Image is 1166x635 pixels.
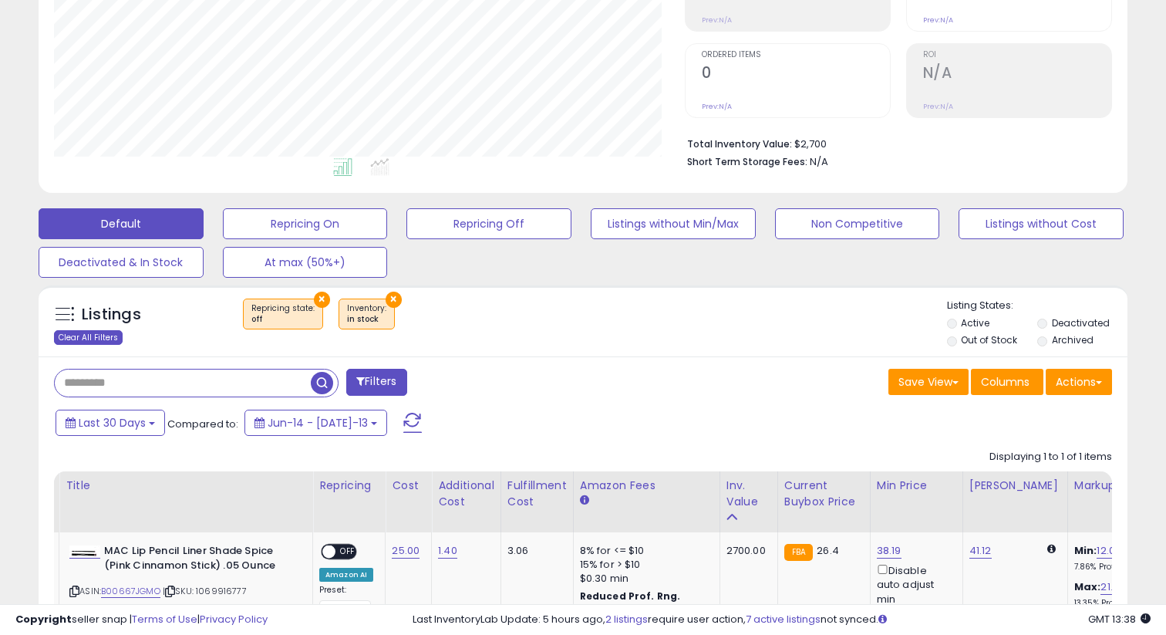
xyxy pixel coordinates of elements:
[507,478,567,510] div: Fulfillment Cost
[687,133,1100,152] li: $2,700
[39,208,204,239] button: Default
[132,612,197,627] a: Terms of Use
[347,314,386,325] div: in stock
[947,299,1128,313] p: Listing States:
[817,543,839,558] span: 26.4
[244,410,387,436] button: Jun-14 - [DATE]-13
[687,137,792,150] b: Total Inventory Value:
[877,478,956,494] div: Min Price
[923,102,953,111] small: Prev: N/A
[580,572,708,586] div: $0.30 min
[69,545,100,557] img: 21epM3XRJOL._SL40_.jpg
[580,558,708,572] div: 15% for > $10
[981,374,1030,390] span: Columns
[167,417,238,431] span: Compared to:
[507,544,561,558] div: 3.06
[923,15,953,25] small: Prev: N/A
[923,51,1111,59] span: ROI
[104,544,291,576] b: MAC Lip Pencil Liner Shade Spice (Pink Cinnamon Stick) .05 Ounce
[877,543,901,559] a: 38.19
[319,585,373,620] div: Preset:
[39,247,204,278] button: Deactivated & In Stock
[989,450,1112,464] div: Displaying 1 to 1 of 1 items
[1097,543,1121,559] a: 12.00
[1100,579,1125,595] a: 21.96
[413,613,1151,627] div: Last InventoryLab Update: 5 hours ago, require user action, not synced.
[1088,612,1151,627] span: 2025-08-13 13:38 GMT
[101,585,160,598] a: B00667JGMO
[888,369,969,395] button: Save View
[877,562,951,606] div: Disable auto adjust min
[200,612,268,627] a: Privacy Policy
[1052,316,1110,329] label: Deactivated
[702,51,890,59] span: Ordered Items
[775,208,940,239] button: Non Competitive
[66,478,306,494] div: Title
[702,64,890,85] h2: 0
[702,102,732,111] small: Prev: N/A
[580,544,708,558] div: 8% for <= $10
[726,544,766,558] div: 2700.00
[969,478,1061,494] div: [PERSON_NAME]
[54,330,123,345] div: Clear All Filters
[346,369,406,396] button: Filters
[223,247,388,278] button: At max (50%+)
[1052,333,1094,346] label: Archived
[580,478,713,494] div: Amazon Fees
[438,478,494,510] div: Additional Cost
[1046,369,1112,395] button: Actions
[580,494,589,508] small: Amazon Fees.
[15,612,72,627] strong: Copyright
[223,208,388,239] button: Repricing On
[438,543,457,559] a: 1.40
[392,478,425,494] div: Cost
[251,302,315,326] span: Repricing state :
[591,208,756,239] button: Listings without Min/Max
[959,208,1124,239] button: Listings without Cost
[319,478,379,494] div: Repricing
[784,478,864,510] div: Current Buybox Price
[56,410,165,436] button: Last 30 Days
[82,304,141,326] h5: Listings
[268,415,368,431] span: Jun-14 - [DATE]-13
[687,155,807,168] b: Short Term Storage Fees:
[335,545,360,559] span: OFF
[702,15,732,25] small: Prev: N/A
[69,544,301,616] div: ASIN:
[1074,543,1097,558] b: Min:
[923,64,1111,85] h2: N/A
[15,613,268,627] div: seller snap | |
[251,314,315,325] div: off
[961,333,1017,346] label: Out of Stock
[784,544,813,561] small: FBA
[163,585,247,597] span: | SKU: 1069916777
[79,415,146,431] span: Last 30 Days
[746,612,821,627] a: 7 active listings
[406,208,571,239] button: Repricing Off
[392,543,420,559] a: 25.00
[969,543,992,559] a: 41.12
[810,154,828,169] span: N/A
[726,478,771,510] div: Inv. value
[319,568,373,582] div: Amazon AI
[347,302,386,326] span: Inventory :
[961,316,989,329] label: Active
[971,369,1043,395] button: Columns
[605,612,648,627] a: 2 listings
[314,292,330,308] button: ×
[386,292,402,308] button: ×
[1074,579,1101,594] b: Max:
